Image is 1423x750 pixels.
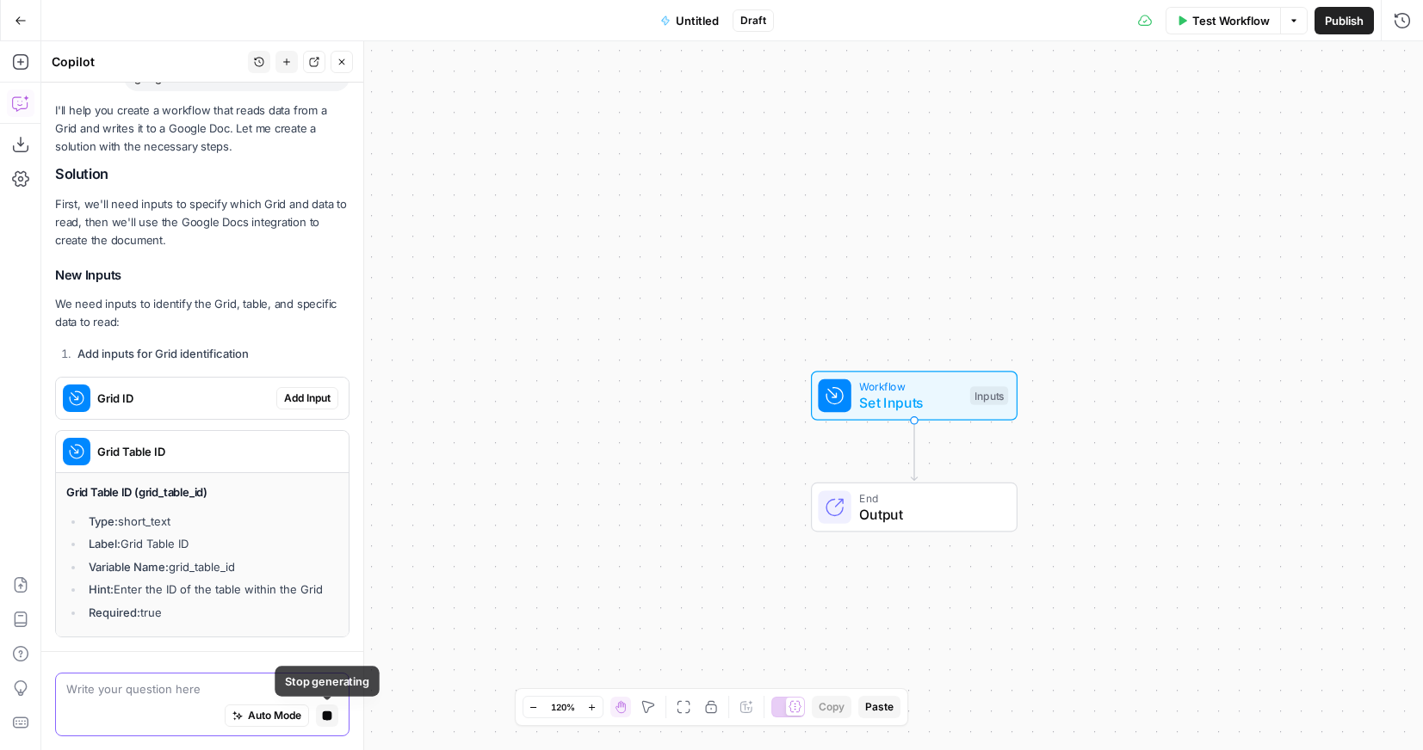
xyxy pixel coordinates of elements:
[740,13,766,28] span: Draft
[812,696,851,718] button: Copy
[676,12,719,29] span: Untitled
[970,386,1008,405] div: Inputs
[1325,12,1364,29] span: Publish
[754,483,1074,532] div: EndOutput
[819,699,845,715] span: Copy
[89,537,121,550] strong: Label:
[89,582,114,596] strong: Hint:
[55,166,350,182] h2: Solution
[84,535,338,552] li: Grid Table ID
[276,387,338,409] button: Add Input
[97,390,269,407] span: Grid ID
[84,558,338,575] li: grid_table_id
[865,699,894,715] span: Paste
[77,347,249,360] strong: Add inputs for Grid identification
[859,392,962,413] span: Set Inputs
[551,700,575,714] span: 120%
[1166,7,1280,34] button: Test Workflow
[859,378,962,395] span: Workflow
[1192,12,1270,29] span: Test Workflow
[66,483,338,501] h4: Grid Table ID (grid_table_id)
[1315,7,1374,34] button: Publish
[89,514,118,528] strong: Type:
[84,513,338,530] li: short_text
[284,390,331,406] span: Add Input
[55,101,350,156] p: I'll help you create a workflow that reads data from a Grid and writes it to a Google Doc. Let me...
[650,7,729,34] button: Untitled
[52,53,243,71] div: Copilot
[859,504,999,525] span: Output
[89,560,169,574] strong: Variable Name:
[225,704,309,727] button: Auto Mode
[84,604,338,621] li: true
[248,708,301,723] span: Auto Mode
[911,421,917,481] g: Edge from start to end
[84,581,338,598] li: Enter the ID of the table within the Grid
[97,443,331,460] span: Grid Table ID
[55,267,350,284] h3: New Inputs
[859,489,999,506] span: End
[754,371,1074,421] div: WorkflowSet InputsInputs
[55,295,350,331] p: We need inputs to identify the Grid, table, and specific data to read:
[89,606,140,619] strong: Required:
[858,696,900,718] button: Paste
[55,195,350,249] p: First, we'll need inputs to specify which Grid and data to read, then we'll use the Google Docs i...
